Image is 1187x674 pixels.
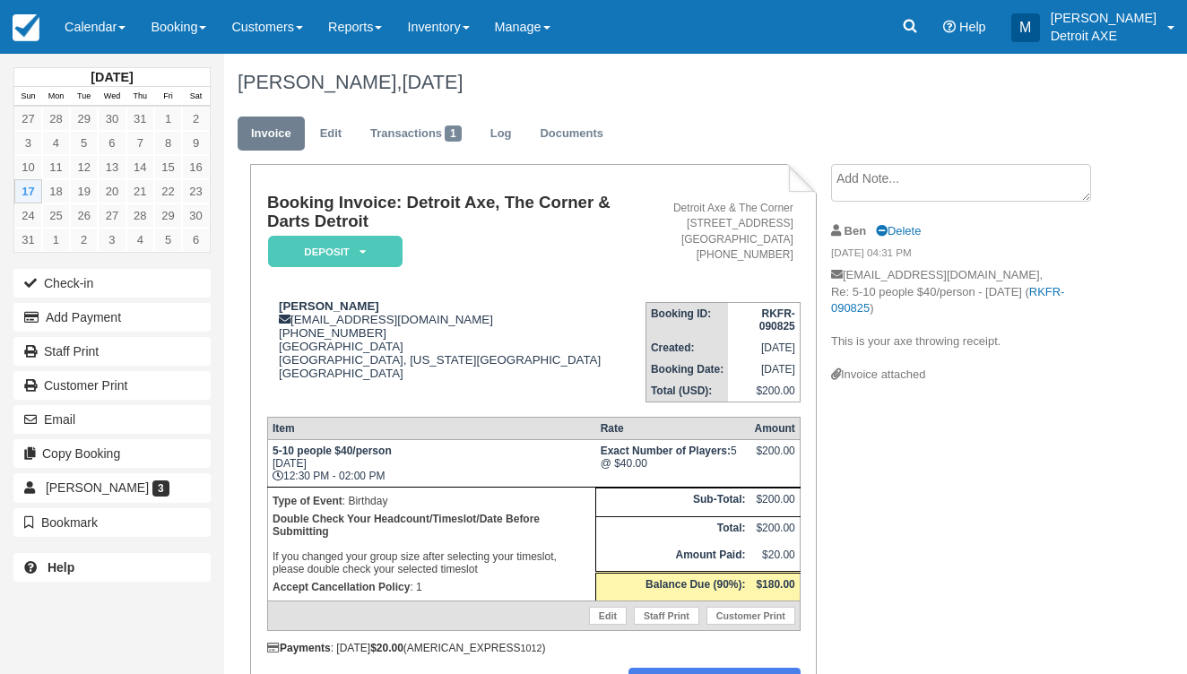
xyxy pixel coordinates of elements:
a: Customer Print [13,371,211,400]
a: 9 [182,131,210,155]
td: [DATE] 12:30 PM - 02:00 PM [267,440,595,488]
a: 2 [70,228,98,252]
th: Sun [14,87,42,107]
a: Edit [589,607,627,625]
a: 17 [14,179,42,203]
a: 4 [126,228,154,252]
th: Item [267,418,595,440]
a: Documents [526,117,617,151]
a: 28 [42,107,70,131]
strong: Exact Number of Players [601,445,731,457]
a: Deposit [267,235,396,268]
div: Invoice attached [831,367,1101,384]
a: Staff Print [634,607,699,625]
a: 20 [98,179,126,203]
em: Deposit [268,236,403,267]
strong: Accept Cancellation Policy [273,581,410,593]
a: 31 [14,228,42,252]
span: Help [959,20,986,34]
a: 28 [126,203,154,228]
a: Delete [876,224,921,238]
a: [PERSON_NAME] 3 [13,473,211,502]
a: 6 [98,131,126,155]
a: Staff Print [13,337,211,366]
th: Booking ID: [645,302,728,337]
button: Check-in [13,269,211,298]
div: : [DATE] (AMERICAN_EXPRESS ) [267,642,801,654]
a: Customer Print [706,607,795,625]
a: 23 [182,179,210,203]
button: Email [13,405,211,434]
a: Edit [307,117,355,151]
td: 5 @ $40.00 [596,440,750,488]
a: Log [477,117,525,151]
strong: $20.00 [370,642,403,654]
h1: Booking Invoice: Detroit Axe, The Corner & Darts Detroit [267,194,645,230]
a: 3 [14,131,42,155]
b: Double Check Your Headcount/Timeslot/Date Before Submitting [273,513,540,538]
strong: [DATE] [91,70,133,84]
a: 3 [98,228,126,252]
span: [DATE] [402,71,463,93]
td: $200.00 [749,488,800,516]
a: 19 [70,179,98,203]
a: 25 [42,203,70,228]
button: Copy Booking [13,439,211,468]
button: Bookmark [13,508,211,537]
a: 10 [14,155,42,179]
th: Sub-Total: [596,488,750,516]
a: 18 [42,179,70,203]
div: M [1011,13,1040,42]
td: $200.00 [749,516,800,544]
strong: $180.00 [756,578,794,591]
a: 2 [182,107,210,131]
td: $200.00 [728,380,800,402]
p: : Birthday [273,492,591,510]
a: 27 [98,203,126,228]
strong: Type of Event [273,495,342,507]
th: Total (USD): [645,380,728,402]
a: 15 [154,155,182,179]
th: Thu [126,87,154,107]
a: 21 [126,179,154,203]
a: Help [13,553,211,582]
a: Invoice [238,117,305,151]
p: [PERSON_NAME] [1051,9,1157,27]
button: Add Payment [13,303,211,332]
img: checkfront-main-nav-mini-logo.png [13,14,39,41]
a: 5 [70,131,98,155]
a: 6 [182,228,210,252]
a: 26 [70,203,98,228]
p: Detroit AXE [1051,27,1157,45]
span: 1 [445,125,462,142]
a: 27 [14,107,42,131]
th: Amount [749,418,800,440]
a: 1 [42,228,70,252]
i: Help [943,21,956,33]
em: [DATE] 04:31 PM [831,246,1101,265]
small: 1012 [521,643,542,653]
th: Balance Due (90%): [596,572,750,601]
a: 11 [42,155,70,179]
strong: RKFR-090825 [759,307,795,333]
a: 12 [70,155,98,179]
th: Tue [70,87,98,107]
th: Rate [596,418,750,440]
a: Transactions1 [357,117,475,151]
td: $20.00 [749,544,800,573]
a: 29 [70,107,98,131]
td: [DATE] [728,359,800,380]
th: Mon [42,87,70,107]
td: [DATE] [728,337,800,359]
h1: [PERSON_NAME], [238,72,1101,93]
th: Fri [154,87,182,107]
a: 7 [126,131,154,155]
strong: Ben [845,224,866,238]
strong: Payments [267,642,331,654]
a: 4 [42,131,70,155]
a: 13 [98,155,126,179]
a: 8 [154,131,182,155]
a: 5 [154,228,182,252]
p: If you changed your group size after selecting your timeslot, please double check your selected t... [273,510,591,578]
a: 30 [182,203,210,228]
